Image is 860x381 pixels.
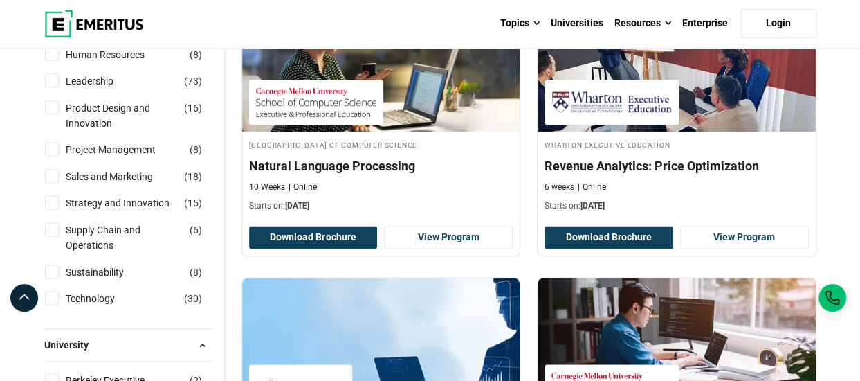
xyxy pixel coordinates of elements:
[190,47,202,62] span: ( )
[545,200,809,212] p: Starts on:
[249,139,513,150] h4: [GEOGRAPHIC_DATA] of Computer Science
[66,47,172,62] a: Human Resources
[190,142,202,157] span: ( )
[66,195,197,211] a: Strategy and Innovation
[66,222,211,254] a: Supply Chain and Operations
[285,201,309,211] span: [DATE]
[184,169,202,184] span: ( )
[545,157,809,175] h4: Revenue Analytics: Price Optimization
[193,224,199,236] span: 6
[249,200,513,212] p: Starts on:
[551,87,672,118] img: Wharton Executive Education
[66,73,141,89] a: Leadership
[256,87,376,118] img: Carnegie Mellon University School of Computer Science
[190,265,202,280] span: ( )
[187,103,199,114] span: 16
[193,49,199,60] span: 8
[545,139,809,150] h4: Wharton Executive Education
[187,197,199,209] span: 15
[184,100,202,116] span: ( )
[44,335,213,355] button: University
[184,73,202,89] span: ( )
[384,226,513,249] a: View Program
[66,100,211,132] a: Product Design and Innovation
[66,291,143,306] a: Technology
[66,142,183,157] a: Project Management
[66,265,152,280] a: Sustainability
[249,226,378,249] button: Download Brochure
[187,76,199,87] span: 73
[680,226,809,249] a: View Program
[578,181,606,193] p: Online
[187,171,199,182] span: 18
[740,9,816,38] a: Login
[193,267,199,278] span: 8
[184,291,202,306] span: ( )
[249,157,513,175] h4: Natural Language Processing
[545,226,673,249] button: Download Brochure
[44,337,100,353] span: University
[184,195,202,211] span: ( )
[580,201,605,211] span: [DATE]
[193,144,199,155] span: 8
[249,181,285,193] p: 10 Weeks
[545,181,574,193] p: 6 weeks
[187,293,199,304] span: 30
[289,181,317,193] p: Online
[66,169,181,184] a: Sales and Marketing
[190,222,202,238] span: ( )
